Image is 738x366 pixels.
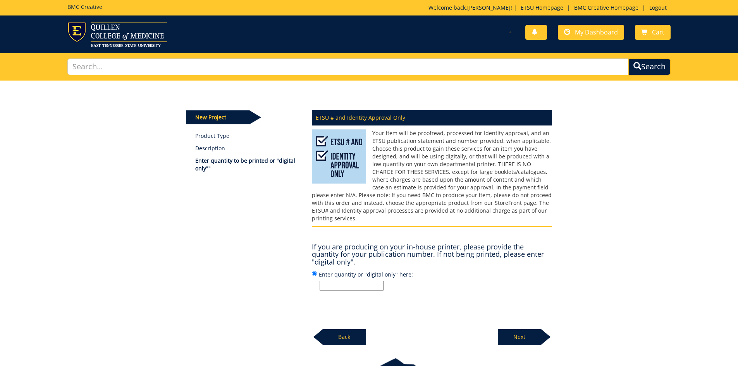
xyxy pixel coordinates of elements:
[312,270,552,291] label: Enter quantity or "digital only" here:
[558,25,624,40] a: My Dashboard
[67,22,167,47] img: ETSU logo
[312,271,317,276] input: Enter quantity or "digital only" here:
[635,25,671,40] a: Cart
[67,58,629,75] input: Search...
[312,243,552,266] h4: If you are producing on your in-house printer, please provide the quantity for your publication n...
[195,144,300,152] p: Description
[186,110,249,124] p: New Project
[312,129,552,222] p: Your item will be proofread, processed for Identity approval, and an ETSU publication statement a...
[195,132,300,140] a: Product Type
[570,4,642,11] a: BMC Creative Homepage
[428,4,671,12] p: Welcome back, ! | | |
[575,28,618,36] span: My Dashboard
[195,157,300,172] p: Enter quantity to be printed or "digital only""
[628,58,671,75] button: Search
[517,4,567,11] a: ETSU Homepage
[498,329,541,345] p: Next
[467,4,511,11] a: [PERSON_NAME]
[320,281,384,291] input: Enter quantity or "digital only" here:
[323,329,366,345] p: Back
[67,4,102,10] h5: BMC Creative
[645,4,671,11] a: Logout
[312,110,552,125] p: ETSU # and Identity Approval Only
[652,28,664,36] span: Cart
